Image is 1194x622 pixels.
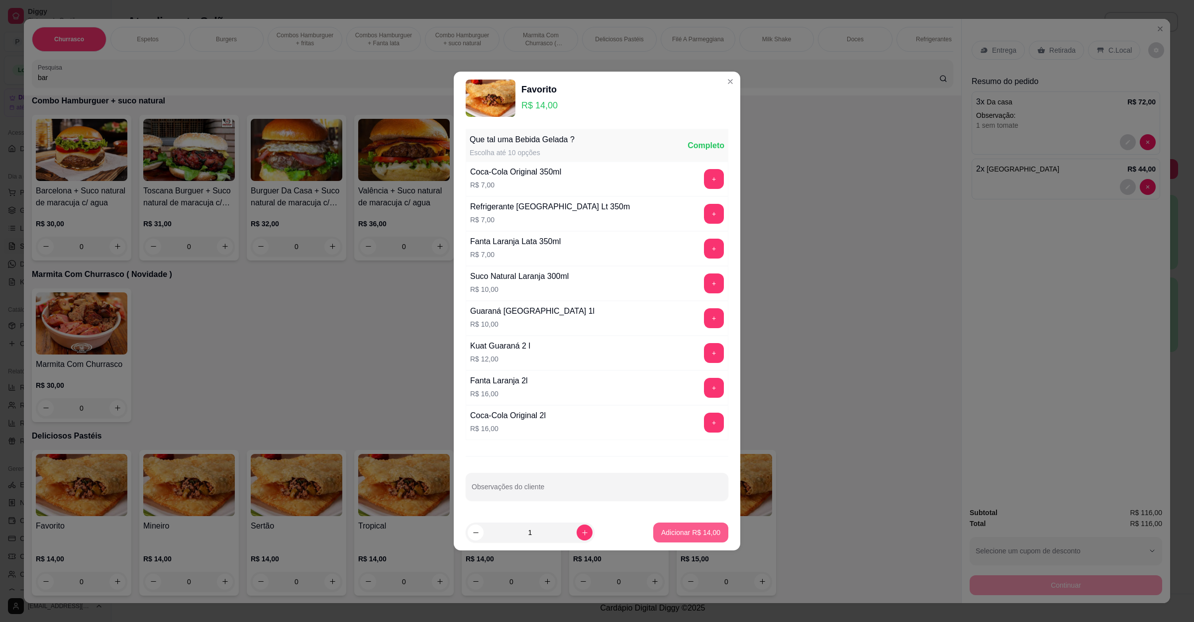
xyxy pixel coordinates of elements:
button: Adicionar R$ 14,00 [653,523,728,542]
p: R$ 12,00 [470,354,530,364]
div: Refrigerante [GEOGRAPHIC_DATA] Lt 350m [470,201,630,213]
p: R$ 7,00 [470,215,630,225]
button: increase-product-quantity [577,525,593,540]
button: add [704,169,724,189]
p: R$ 14,00 [521,98,558,112]
p: Adicionar R$ 14,00 [661,528,720,537]
div: Guaraná [GEOGRAPHIC_DATA] 1l [470,305,595,317]
input: Observações do cliente [472,486,722,496]
p: R$ 16,00 [470,389,528,399]
div: Completo [688,140,724,152]
div: Favorito [521,83,558,96]
p: R$ 10,00 [470,319,595,329]
p: R$ 16,00 [470,424,546,434]
button: add [704,239,724,259]
button: add [704,413,724,433]
p: R$ 10,00 [470,284,569,294]
button: add [704,378,724,398]
div: Que tal uma Bebida Gelada ? [470,134,575,146]
button: Close [722,74,738,89]
div: Coca-Cola Original 350ml [470,166,561,178]
div: Escolha até 10 opções [470,148,575,158]
button: add [704,308,724,328]
div: Fanta Laranja 2l [470,375,528,387]
button: add [704,343,724,363]
img: product-image [466,80,515,117]
div: Fanta Laranja Lata 350ml [470,236,561,248]
button: decrease-product-quantity [468,525,484,540]
button: add [704,273,724,293]
p: R$ 7,00 [470,250,561,260]
div: Coca-Cola Original 2l [470,410,546,422]
p: R$ 7,00 [470,180,561,190]
button: add [704,204,724,224]
div: Kuat Guaraná 2 l [470,340,530,352]
div: Suco Natural Laranja 300ml [470,270,569,282]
